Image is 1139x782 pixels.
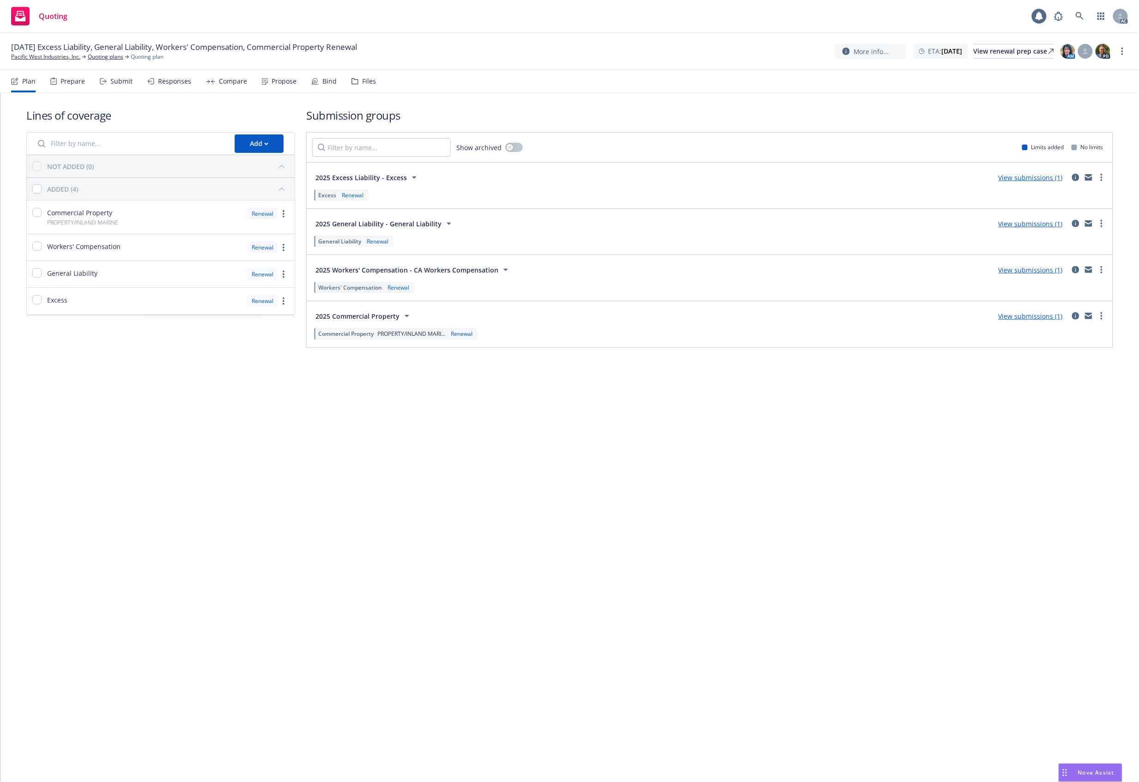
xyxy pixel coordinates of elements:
div: View renewal prep case [974,44,1054,58]
span: Quoting [39,12,67,20]
span: General Liability [47,268,97,278]
a: mail [1083,264,1094,275]
a: Report a Bug [1049,7,1068,25]
span: 2025 Commercial Property [315,311,400,321]
a: circleInformation [1070,264,1081,275]
a: Quoting [7,3,71,29]
div: Plan [22,78,36,85]
a: more [1096,264,1107,275]
a: more [278,296,289,307]
span: 2025 Excess Liability - Excess [315,173,407,182]
button: 2025 Workers' Compensation - CA Workers Compensation [312,261,515,279]
div: Bind [322,78,337,85]
a: more [1096,172,1107,183]
a: Quoting plans [88,53,123,61]
a: mail [1083,218,1094,229]
a: View renewal prep case [974,44,1054,59]
span: PROPERTY/INLAND MARI... [377,330,445,338]
div: Prepare [61,78,85,85]
span: Commercial Property [47,208,112,218]
a: more [1117,46,1128,57]
span: Excess [47,295,67,305]
span: Show archived [456,143,502,152]
span: Excess [318,191,336,199]
a: mail [1083,172,1094,183]
span: 2025 General Liability - General Liability [315,219,442,229]
div: Add [250,135,268,152]
button: 2025 Excess Liability - Excess [312,168,423,187]
a: View submissions (1) [999,312,1063,321]
span: Workers' Compensation [47,242,121,251]
div: Compare [219,78,247,85]
div: ADDED (4) [47,184,78,194]
div: Submit [110,78,133,85]
div: Drag to move [1059,764,1071,782]
a: circleInformation [1070,172,1081,183]
a: circleInformation [1070,310,1081,321]
a: more [278,269,289,280]
a: View submissions (1) [999,266,1063,274]
span: Commercial Property [318,330,374,338]
a: Switch app [1092,7,1110,25]
div: Propose [272,78,297,85]
input: Filter by name... [32,134,229,153]
button: NOT ADDED (0) [47,159,289,174]
span: ETA : [928,46,963,56]
span: PROPERTY/INLAND MARINE [47,218,118,226]
h1: Submission groups [306,108,1113,123]
button: More info... [835,44,906,59]
a: more [1096,218,1107,229]
div: Responses [158,78,191,85]
button: Add [235,134,284,153]
div: Renewal [247,295,278,307]
div: Renewal [386,284,411,291]
a: View submissions (1) [999,219,1063,228]
a: Pacific West Industries, Inc. [11,53,80,61]
div: Limits added [1022,143,1064,151]
div: Renewal [247,208,278,219]
h1: Lines of coverage [26,108,295,123]
span: Workers' Compensation [318,284,382,291]
div: Renewal [247,268,278,280]
div: Renewal [340,191,365,199]
img: photo [1096,44,1110,59]
input: Filter by name... [312,138,451,157]
button: ADDED (4) [47,182,289,196]
a: View submissions (1) [999,173,1063,182]
span: Quoting plan [131,53,164,61]
span: [DATE] Excess Liability, General Liability, Workers' Compensation, Commercial Property Renewal [11,42,357,53]
strong: [DATE] [942,47,963,55]
button: 2025 Commercial Property [312,307,416,325]
a: circleInformation [1070,218,1081,229]
a: more [278,242,289,253]
div: Renewal [365,237,390,245]
div: NOT ADDED (0) [47,162,94,171]
a: more [1096,310,1107,321]
span: Nova Assist [1078,769,1115,776]
span: 2025 Workers' Compensation - CA Workers Compensation [315,265,498,275]
button: Nova Assist [1059,764,1122,782]
span: More info... [854,47,889,56]
div: No limits [1072,143,1103,151]
a: Search [1071,7,1089,25]
span: General Liability [318,237,361,245]
a: more [278,208,289,219]
button: 2025 General Liability - General Liability [312,214,458,233]
div: Renewal [247,242,278,253]
img: photo [1060,44,1075,59]
div: Files [362,78,376,85]
div: Renewal [449,330,474,338]
a: mail [1083,310,1094,321]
